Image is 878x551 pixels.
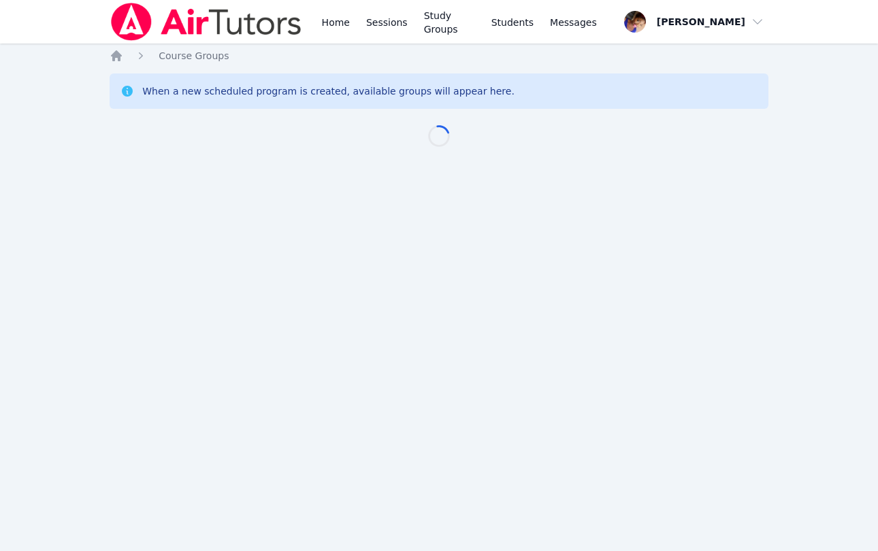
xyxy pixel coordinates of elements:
span: Messages [550,16,597,29]
img: Air Tutors [110,3,302,41]
div: When a new scheduled program is created, available groups will appear here. [142,84,515,98]
a: Course Groups [159,49,229,63]
nav: Breadcrumb [110,49,768,63]
span: Course Groups [159,50,229,61]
